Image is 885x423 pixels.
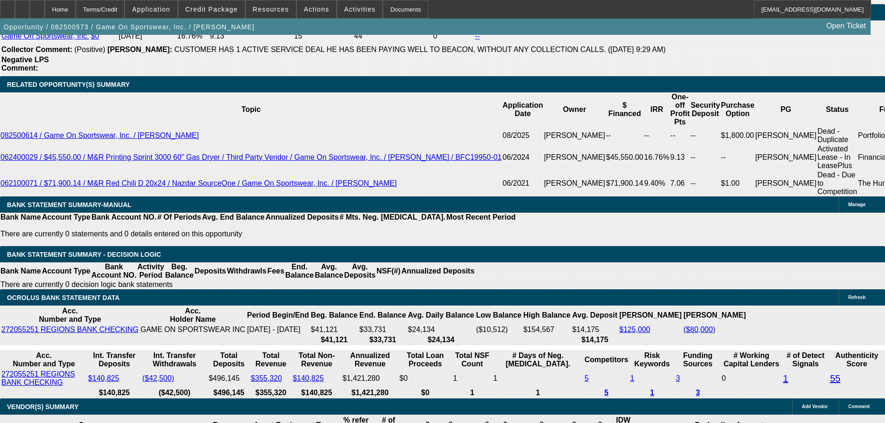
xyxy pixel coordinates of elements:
th: $1,421,280 [342,388,398,397]
td: 0 [433,32,473,41]
th: Int. Transfer Withdrawals [142,351,207,369]
td: [PERSON_NAME] [544,170,606,196]
th: Withdrawls [226,262,267,280]
th: Annualized Revenue [342,351,398,369]
th: # Days of Neg. [MEDICAL_DATA]. [493,351,583,369]
th: [PERSON_NAME] [619,306,682,324]
td: 1 [493,370,583,387]
td: 16.76% [644,144,670,170]
a: Open Ticket [823,18,870,34]
a: -- [475,32,480,40]
th: One-off Profit Pts [670,92,690,127]
a: 3 [696,389,700,397]
td: $41,121 [310,325,358,334]
th: Avg. Deposit [572,306,618,324]
th: Acc. Number and Type [1,306,139,324]
th: # Mts. Neg. [MEDICAL_DATA]. [339,213,446,222]
span: (Positive) [74,46,105,53]
a: 082500614 / Game On Sportswear, Inc. / [PERSON_NAME] [0,131,199,139]
th: Risk Keywords [629,351,674,369]
td: $0 [399,370,452,387]
td: $1.00 [721,170,755,196]
a: $125,000 [619,325,650,333]
button: Application [125,0,177,18]
td: [PERSON_NAME] [544,127,606,144]
th: NSF(#) [376,262,401,280]
th: Acc. Holder Name [140,306,246,324]
td: [PERSON_NAME] [544,144,606,170]
a: 1 [650,389,654,397]
th: 1 [452,388,492,397]
th: Avg. Daily Balance [407,306,475,324]
th: Authenticity Score [830,351,884,369]
th: High Balance [523,306,570,324]
th: 1 [493,388,583,397]
th: Account Type [41,213,91,222]
a: 062100071 / $71,900.14 / M&R Red Chili D 20x24 / Nazdar SourceOne / Game On Sportswear, Inc. / [P... [0,179,397,187]
th: Fees [267,262,285,280]
a: 5 [584,374,589,382]
td: GAME ON SPORTSWEAR INC [140,325,246,334]
td: [DATE] - [DATE] [247,325,309,334]
td: $154,567 [523,325,570,334]
td: [PERSON_NAME] [755,127,817,144]
span: Resources [253,6,289,13]
th: Period Begin/End [247,306,309,324]
th: Low Balance [476,306,522,324]
th: Avg. End Balance [202,213,265,222]
th: Total Loan Proceeds [399,351,452,369]
span: Opportunity / 082500573 / Game On Sportswear, Inc. / [PERSON_NAME] [4,23,255,31]
span: CUSTOMER HAS 1 ACTIVE SERVICE DEAL HE HAS BEEN PAYING WELL TO BEACON, WITHOUT ANY COLLECTION CALL... [174,46,666,53]
span: RELATED OPPORTUNITY(S) SUMMARY [7,81,130,88]
span: Bank Statement Summary - Decision Logic [7,251,161,258]
th: Beg. Balance [310,306,358,324]
span: 0 [721,374,726,382]
td: 7.06 [670,170,690,196]
div: $1,421,280 [342,374,398,383]
span: Comment [848,404,870,409]
td: 06/2024 [502,144,544,170]
td: [PERSON_NAME] [755,170,817,196]
th: [PERSON_NAME] [683,306,746,324]
a: 55 [830,373,840,384]
a: ($80,000) [683,325,715,333]
a: 272055251 REGIONS BANK CHECKING [1,325,138,333]
button: Activities [337,0,383,18]
th: $33,731 [359,335,406,345]
span: BANK STATEMENT SUMMARY-MANUAL [7,201,131,208]
th: Beg. Balance [164,262,194,280]
td: $71,900.14 [606,170,644,196]
th: Annualized Deposits [401,262,475,280]
td: $1,800.00 [721,127,755,144]
td: 15 [294,32,353,41]
td: ($10,512) [476,325,522,334]
p: There are currently 0 statements and 0 details entered on this opportunity [0,230,516,238]
th: ($42,500) [142,388,207,397]
td: -- [690,144,721,170]
td: -- [670,127,690,144]
span: Credit Package [185,6,238,13]
th: # of Detect Signals [782,351,828,369]
td: Activated Lease - In LeasePlus [817,144,857,170]
th: $0 [399,388,452,397]
span: VENDOR(S) SUMMARY [7,403,79,410]
a: $140,825 [293,374,324,382]
th: $41,121 [310,335,358,345]
td: $33,731 [359,325,406,334]
td: 06/2021 [502,170,544,196]
b: Negative LPS Comment: [1,56,49,72]
th: Int. Transfer Deposits [88,351,141,369]
th: Avg. Deposits [344,262,376,280]
span: Refresh [848,295,865,300]
th: Account Type [41,262,91,280]
b: [PERSON_NAME]: [107,46,172,53]
th: PG [755,92,817,127]
th: Acc. Number and Type [1,351,87,369]
a: ($42,500) [142,374,174,382]
td: -- [606,127,644,144]
th: Deposits [194,262,227,280]
button: Resources [246,0,296,18]
a: 3 [676,374,680,382]
span: Activities [344,6,376,13]
th: $14,175 [572,335,618,345]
